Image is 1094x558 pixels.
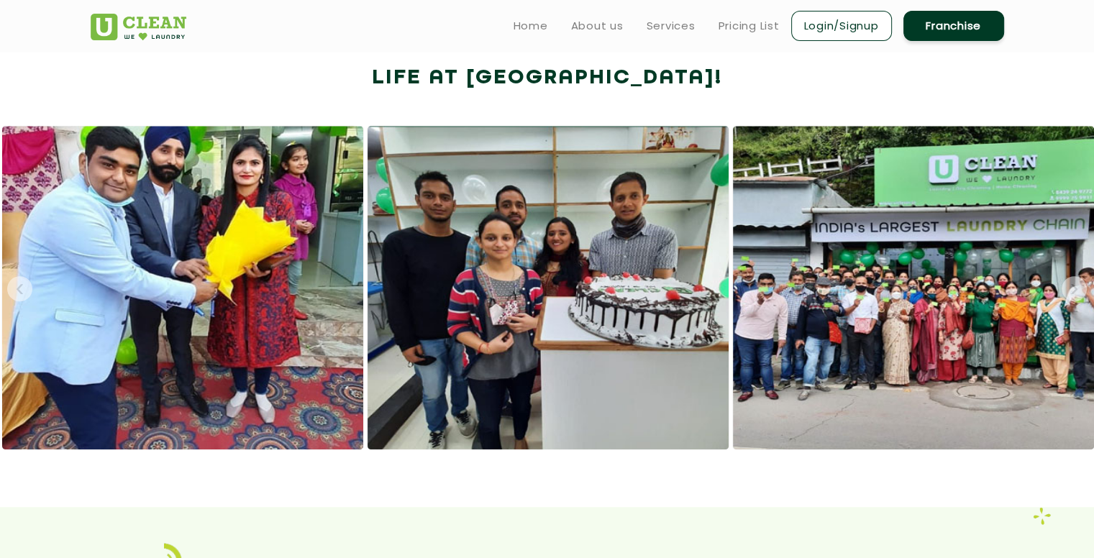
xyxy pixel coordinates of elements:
[903,11,1004,41] a: Franchise
[719,17,780,35] a: Pricing List
[91,14,186,40] img: UClean Laundry and Dry Cleaning
[7,276,32,301] a: ‹
[571,17,624,35] a: About us
[647,17,696,35] a: Services
[514,17,548,35] a: Home
[91,61,1004,96] h2: Life at [GEOGRAPHIC_DATA]!
[1033,507,1051,525] img: icon_4.png
[1062,276,1087,301] a: ›
[791,11,892,41] a: Login/Signup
